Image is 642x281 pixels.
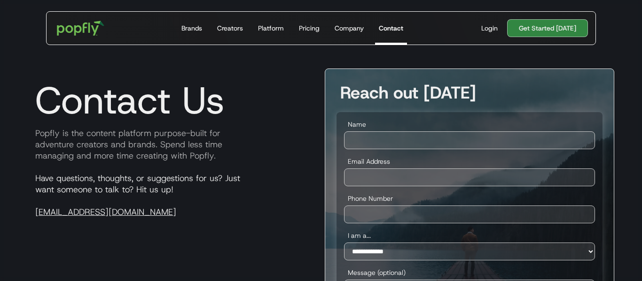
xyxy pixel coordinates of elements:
[258,23,284,33] div: Platform
[478,23,501,33] a: Login
[344,194,595,203] label: Phone Number
[340,81,476,104] strong: Reach out [DATE]
[28,128,317,161] p: Popfly is the content platform purpose-built for adventure creators and brands. Spend less time m...
[481,23,498,33] div: Login
[375,12,407,45] a: Contact
[254,12,288,45] a: Platform
[344,268,595,277] label: Message (optional)
[379,23,403,33] div: Contact
[35,206,176,218] a: [EMAIL_ADDRESS][DOMAIN_NAME]
[344,120,595,129] label: Name
[344,157,595,166] label: Email Address
[344,231,595,240] label: I am a...
[335,23,364,33] div: Company
[178,12,206,45] a: Brands
[28,78,225,123] h1: Contact Us
[217,23,243,33] div: Creators
[50,14,111,42] a: home
[295,12,323,45] a: Pricing
[331,12,368,45] a: Company
[507,19,588,37] a: Get Started [DATE]
[299,23,320,33] div: Pricing
[181,23,202,33] div: Brands
[213,12,247,45] a: Creators
[28,173,317,218] p: Have questions, thoughts, or suggestions for us? Just want someone to talk to? Hit us up!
